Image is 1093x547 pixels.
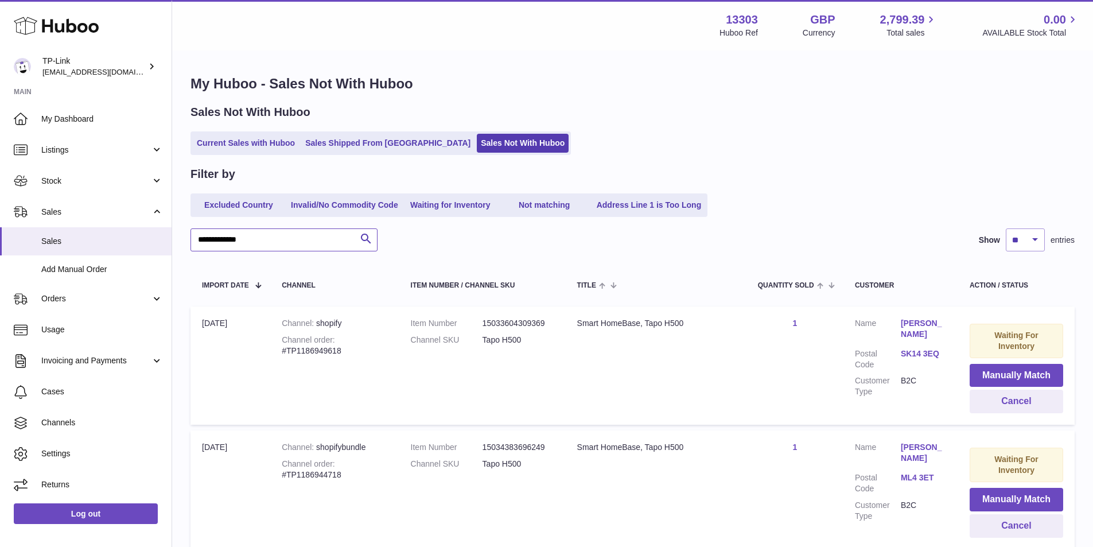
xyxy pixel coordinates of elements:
a: [PERSON_NAME] [901,318,947,340]
strong: Waiting For Inventory [994,331,1038,351]
span: My Dashboard [41,114,163,125]
a: Not matching [499,196,590,215]
span: 2,799.39 [880,12,925,28]
a: 2,799.39 Total sales [880,12,938,38]
td: [DATE] [190,307,270,425]
span: Import date [202,282,249,289]
span: Usage [41,324,163,335]
span: AVAILABLE Stock Total [982,28,1079,38]
div: Item Number / Channel SKU [411,282,554,289]
span: 0.00 [1044,12,1066,28]
span: Sales [41,236,163,247]
dd: B2C [901,500,947,522]
span: Add Manual Order [41,264,163,275]
span: Orders [41,293,151,304]
dd: 15033604309369 [483,318,554,329]
span: Channels [41,417,163,428]
dt: Customer Type [855,500,901,522]
dd: B2C [901,375,947,397]
span: Invoicing and Payments [41,355,151,366]
div: #TP1186944718 [282,459,387,480]
strong: GBP [810,12,835,28]
dd: 15034383696249 [483,442,554,453]
div: TP-Link [42,56,146,77]
strong: 13303 [726,12,758,28]
span: Sales [41,207,151,218]
dt: Customer Type [855,375,901,397]
span: Settings [41,448,163,459]
div: Action / Status [970,282,1063,289]
a: Sales Shipped From [GEOGRAPHIC_DATA] [301,134,474,153]
span: [EMAIL_ADDRESS][DOMAIN_NAME] [42,67,169,76]
a: ML4 3ET [901,472,947,483]
div: Smart HomeBase, Tapo H500 [577,442,735,453]
button: Manually Match [970,364,1063,387]
dt: Channel SKU [411,335,483,346]
a: Invalid/No Commodity Code [287,196,402,215]
button: Cancel [970,390,1063,413]
dd: Tapo H500 [483,459,554,470]
strong: Waiting For Inventory [994,455,1038,475]
dt: Item Number [411,442,483,453]
img: gaby.chen@tp-link.com [14,58,31,75]
strong: Channel order [282,335,335,344]
dt: Postal Code [855,348,901,370]
dt: Name [855,318,901,343]
button: Manually Match [970,488,1063,511]
label: Show [979,235,1000,246]
span: Cases [41,386,163,397]
button: Cancel [970,514,1063,538]
div: Currency [803,28,835,38]
h2: Filter by [190,166,235,182]
strong: Channel order [282,459,335,468]
h2: Sales Not With Huboo [190,104,310,120]
span: Quantity Sold [758,282,814,289]
a: Address Line 1 is Too Long [593,196,706,215]
a: Waiting for Inventory [404,196,496,215]
a: Log out [14,503,158,524]
span: Total sales [886,28,938,38]
a: 1 [792,443,797,452]
div: #TP1186949618 [282,335,387,356]
a: [PERSON_NAME] [901,442,947,464]
a: 0.00 AVAILABLE Stock Total [982,12,1079,38]
strong: Channel [282,319,316,328]
a: 1 [792,319,797,328]
strong: Channel [282,443,316,452]
span: Listings [41,145,151,156]
span: Returns [41,479,163,490]
a: Excluded Country [193,196,285,215]
h1: My Huboo - Sales Not With Huboo [190,75,1075,93]
span: Stock [41,176,151,187]
div: shopify [282,318,387,329]
dt: Item Number [411,318,483,329]
div: Channel [282,282,387,289]
a: Sales Not With Huboo [477,134,569,153]
div: shopifybundle [282,442,387,453]
dt: Name [855,442,901,467]
dt: Postal Code [855,472,901,494]
a: SK14 3EQ [901,348,947,359]
a: Current Sales with Huboo [193,134,299,153]
dt: Channel SKU [411,459,483,470]
dd: Tapo H500 [483,335,554,346]
div: Huboo Ref [719,28,758,38]
div: Customer [855,282,947,289]
span: entries [1051,235,1075,246]
span: Title [577,282,596,289]
div: Smart HomeBase, Tapo H500 [577,318,735,329]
